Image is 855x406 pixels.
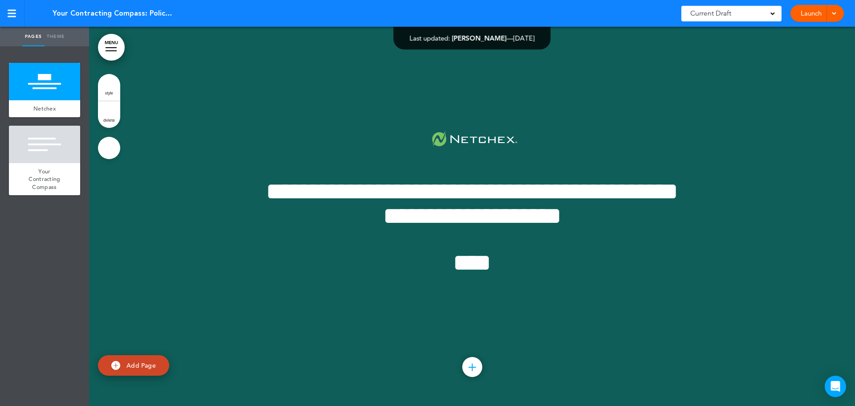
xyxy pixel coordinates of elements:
a: Your Contracting Compass [9,163,80,196]
span: Your Contracting Compass [28,168,60,191]
a: Theme [45,27,67,46]
div: — [410,35,535,41]
span: [PERSON_NAME] [452,34,507,42]
div: Open Intercom Messenger [825,376,846,397]
span: Netchex [33,105,56,112]
span: [DATE] [513,34,535,42]
span: Current Draft [690,7,731,20]
a: style [98,74,120,101]
a: Add Page [98,355,169,376]
a: Pages [22,27,45,46]
a: MENU [98,34,125,61]
img: add.svg [111,361,120,370]
img: 1741158319960-2Asset1.svg [424,129,520,152]
a: Netchex [9,100,80,117]
span: style [105,90,113,95]
span: delete [103,117,115,123]
a: delete [98,101,120,128]
span: Your Contracting Compass: Policies, Procedures, & Best Practices [53,8,173,18]
span: Last updated: [410,34,450,42]
span: Add Page [126,361,156,369]
a: Launch [797,5,825,22]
